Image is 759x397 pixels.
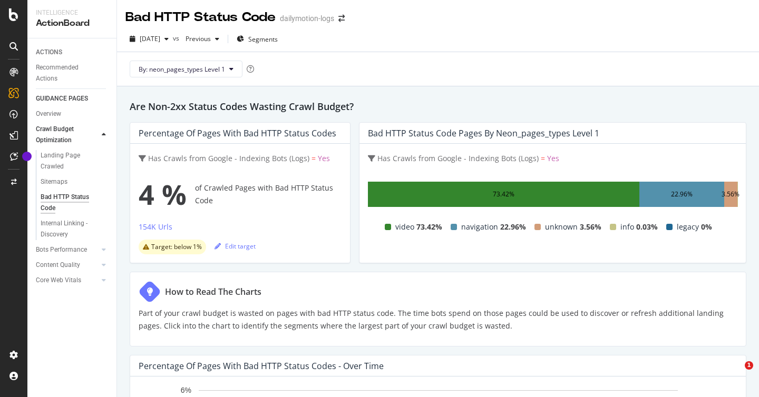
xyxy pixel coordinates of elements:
div: Landing Page Crawled [41,150,100,172]
span: unknown [545,221,578,233]
span: By: neon_pages_types Level 1 [139,65,225,74]
span: Yes [318,153,330,163]
button: Previous [181,31,223,47]
h2: Are Non-2xx Status Codes Wasting Crawl Budget? [130,99,746,114]
a: GUIDANCE PAGES [36,93,109,104]
div: 22.96% [671,188,693,201]
div: 73.42% [493,188,514,201]
div: 154K Urls [139,222,172,232]
div: 3.56% [722,188,739,201]
button: By: neon_pages_types Level 1 [130,61,242,77]
span: Target: below 1% [151,244,202,250]
span: Has Crawls from Google - Indexing Bots (Logs) [148,153,309,163]
a: Bad HTTP Status Code [41,192,109,214]
span: Segments [248,35,278,44]
div: Intelligence [36,8,108,17]
span: 22.96% [500,221,526,233]
span: navigation [461,221,498,233]
button: [DATE] [125,31,173,47]
a: Content Quality [36,260,99,271]
span: 0% [701,221,712,233]
a: Core Web Vitals [36,275,99,286]
div: Percentage of Pages with Bad HTTP Status Codes - Over Time [139,361,384,371]
span: video [395,221,414,233]
div: of Crawled Pages with Bad HTTP Status Code [139,173,342,215]
div: GUIDANCE PAGES [36,93,88,104]
span: Has Crawls from Google - Indexing Bots (Logs) [377,153,539,163]
span: vs [173,34,181,43]
a: Sitemaps [41,176,109,187]
div: Bad HTTP Status Code [125,8,276,26]
span: legacy [677,221,699,233]
a: Recommended Actions [36,62,109,84]
span: 1 [745,361,753,370]
span: 0.03% [636,221,658,233]
div: Bots Performance [36,244,87,255]
span: 2025 Sep. 29th [140,34,160,43]
div: Overview [36,108,61,120]
div: ACTIONS [36,47,62,58]
div: Percentage of Pages with Bad HTTP Status Codes [139,128,336,138]
button: 154K Urls [139,221,172,237]
div: Internal Linking - Discovery [41,218,101,240]
span: 73.42% [416,221,442,233]
button: Segments [232,31,282,47]
div: Recommended Actions [36,62,99,84]
div: Crawl Budget Optimization [36,124,91,146]
div: dailymotion-logs [280,13,334,24]
text: 6% [181,386,191,395]
div: Sitemaps [41,176,67,187]
a: ACTIONS [36,47,109,58]
div: Bad HTTP Status Code [41,192,100,214]
a: Overview [36,108,109,120]
a: Crawl Budget Optimization [36,124,99,146]
div: How to Read The Charts [165,285,261,298]
a: Internal Linking - Discovery [41,218,109,240]
span: info [620,221,634,233]
div: Bad HTTP Status Code Pages by neon_pages_types Level 1 [368,128,599,138]
div: Tooltip anchor [22,152,32,161]
a: Landing Page Crawled [41,150,109,172]
iframe: Intercom live chat [723,361,748,386]
span: 4 % [139,173,187,215]
div: ActionBoard [36,17,108,29]
div: arrow-right-arrow-left [338,15,345,22]
a: Bots Performance [36,244,99,255]
span: Previous [181,34,211,43]
button: Edit target [215,237,256,254]
p: Part of your crawl budget is wasted on pages with bad HTTP status code. The time bots spend on th... [139,307,737,332]
div: Content Quality [36,260,80,271]
div: Edit target [215,242,256,251]
div: warning label [139,240,206,254]
span: 3.56% [580,221,601,233]
span: = [312,153,316,163]
span: Yes [547,153,559,163]
span: = [541,153,545,163]
div: Core Web Vitals [36,275,81,286]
